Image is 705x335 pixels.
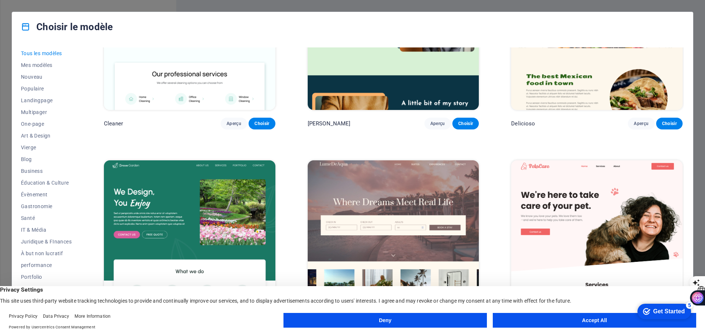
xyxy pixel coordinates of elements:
[6,4,59,19] div: Get Started 5 items remaining, 0% complete
[21,21,113,33] h4: Choisir le modèle
[21,215,72,221] span: Santé
[249,118,275,129] button: Choisir
[21,47,72,59] button: Tous les modèles
[662,121,677,126] span: Choisir
[21,227,72,233] span: IT & Média
[21,236,72,247] button: Juridique & FInances
[21,247,72,259] button: À but non lucratif
[21,97,72,103] span: Landingpage
[21,109,72,115] span: Multipager
[21,71,72,83] button: Nouveau
[254,121,269,126] span: Choisir
[21,189,72,200] button: Évènement
[452,118,479,129] button: Choisir
[21,262,72,268] span: performance
[21,168,72,174] span: Business
[430,121,445,126] span: Aperçu
[21,177,72,189] button: Éducation & Culture
[21,83,72,95] button: Populaire
[21,118,72,130] button: One-page
[628,118,654,129] button: Aperçu
[21,86,72,92] span: Populaire
[54,1,62,9] div: 5
[308,160,479,318] img: LumeDeAqua
[21,180,72,186] span: Éducation & Culture
[21,156,72,162] span: Blog
[21,250,72,256] span: À but non lucratif
[308,120,351,127] p: [PERSON_NAME]
[21,74,72,80] span: Nouveau
[22,8,53,15] div: Get Started
[21,50,72,56] span: Tous les modèles
[21,224,72,236] button: IT & Média
[21,239,72,245] span: Juridique & FInances
[221,118,247,129] button: Aperçu
[21,165,72,177] button: Business
[21,59,72,71] button: Mes modèles
[656,118,683,129] button: Choisir
[21,259,72,271] button: performance
[21,283,72,295] button: Services
[511,160,683,318] img: Pets Care
[21,145,72,150] span: Vierge
[21,121,72,127] span: One-page
[21,274,72,280] span: Portfolio
[21,62,72,68] span: Mes modèles
[424,118,451,129] button: Aperçu
[21,200,72,212] button: Gastronomie
[104,120,123,127] p: Cleaner
[21,95,72,106] button: Landingpage
[21,153,72,165] button: Blog
[634,121,648,126] span: Aperçu
[511,120,535,127] p: Delicioso
[458,121,473,126] span: Choisir
[227,121,241,126] span: Aperçu
[21,271,72,283] button: Portfolio
[21,130,72,142] button: Art & Design
[21,106,72,118] button: Multipager
[21,212,72,224] button: Santé
[104,160,275,318] img: Dream Garden
[21,133,72,139] span: Art & Design
[21,142,72,153] button: Vierge
[21,192,72,197] span: Évènement
[21,203,72,209] span: Gastronomie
